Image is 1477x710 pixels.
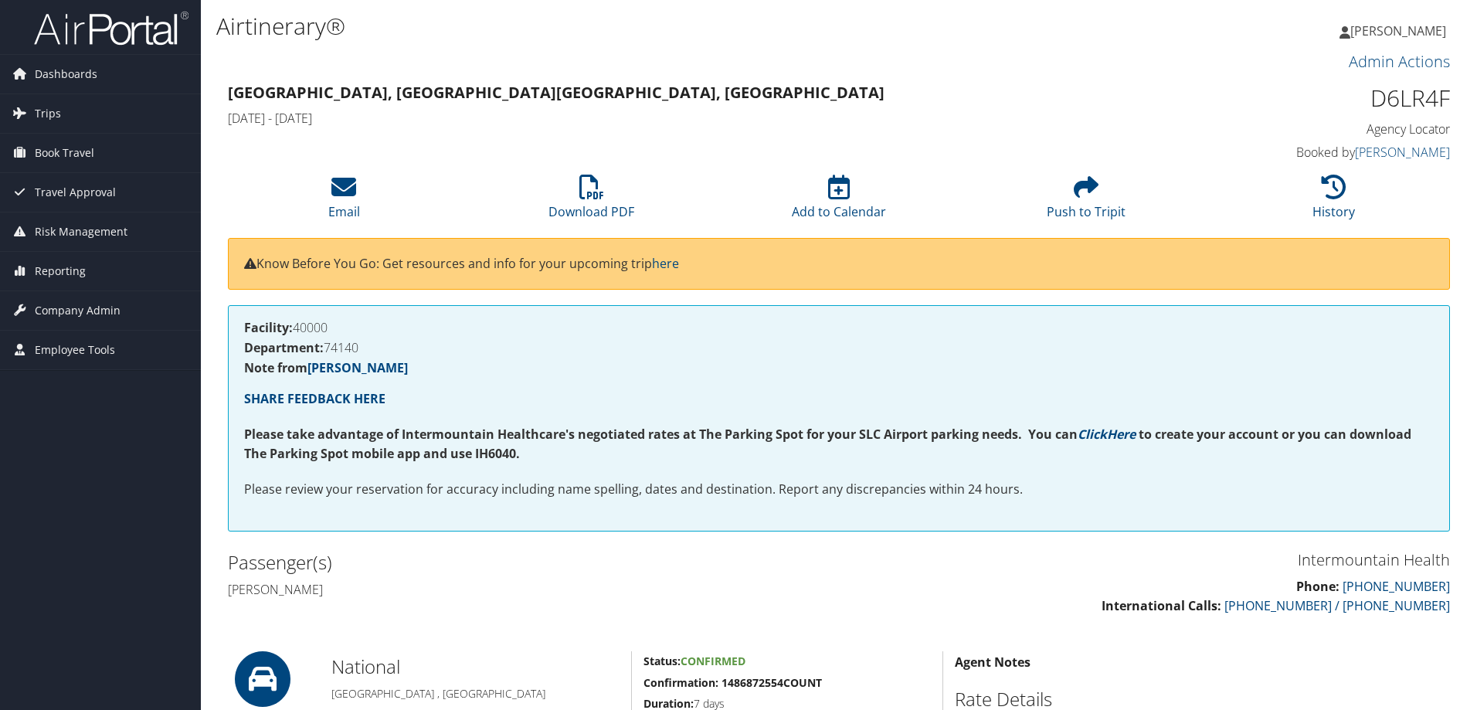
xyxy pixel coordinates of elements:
[216,10,1047,42] h1: Airtinerary®
[307,359,408,376] a: [PERSON_NAME]
[1296,578,1339,595] strong: Phone:
[35,94,61,133] span: Trips
[244,319,293,336] strong: Facility:
[1162,144,1450,161] h4: Booked by
[1339,8,1462,54] a: [PERSON_NAME]
[851,549,1450,571] h3: Intermountain Health
[228,110,1139,127] h4: [DATE] - [DATE]
[681,654,745,668] span: Confirmed
[1162,121,1450,138] h4: Agency Locator
[1349,51,1450,72] a: Admin Actions
[792,183,886,220] a: Add to Calendar
[1102,597,1221,614] strong: International Calls:
[244,426,1078,443] strong: Please take advantage of Intermountain Healthcare's negotiated rates at The Parking Spot for your...
[228,581,827,598] h4: [PERSON_NAME]
[244,480,1434,500] p: Please review your reservation for accuracy including name spelling, dates and destination. Repor...
[244,321,1434,334] h4: 40000
[1078,426,1107,443] a: Click
[1107,426,1136,443] a: Here
[548,183,634,220] a: Download PDF
[1224,597,1450,614] a: [PHONE_NUMBER] / [PHONE_NUMBER]
[1312,183,1355,220] a: History
[244,390,385,407] a: SHARE FEEDBACK HERE
[1343,578,1450,595] a: [PHONE_NUMBER]
[244,339,324,356] strong: Department:
[244,341,1434,354] h4: 74140
[35,331,115,369] span: Employee Tools
[643,675,822,690] strong: Confirmation: 1486872554COUNT
[1355,144,1450,161] a: [PERSON_NAME]
[35,134,94,172] span: Book Travel
[955,654,1031,671] strong: Agent Notes
[34,10,188,46] img: airportal-logo.png
[35,291,121,330] span: Company Admin
[35,173,116,212] span: Travel Approval
[328,183,360,220] a: Email
[35,212,127,251] span: Risk Management
[1350,22,1446,39] span: [PERSON_NAME]
[1162,82,1450,114] h1: D6LR4F
[228,82,885,103] strong: [GEOGRAPHIC_DATA], [GEOGRAPHIC_DATA] [GEOGRAPHIC_DATA], [GEOGRAPHIC_DATA]
[35,55,97,93] span: Dashboards
[1047,183,1126,220] a: Push to Tripit
[331,686,620,702] h5: [GEOGRAPHIC_DATA] , [GEOGRAPHIC_DATA]
[331,654,620,680] h2: National
[35,252,86,290] span: Reporting
[228,549,827,576] h2: Passenger(s)
[244,254,1434,274] p: Know Before You Go: Get resources and info for your upcoming trip
[643,654,681,668] strong: Status:
[652,255,679,272] a: here
[244,359,408,376] strong: Note from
